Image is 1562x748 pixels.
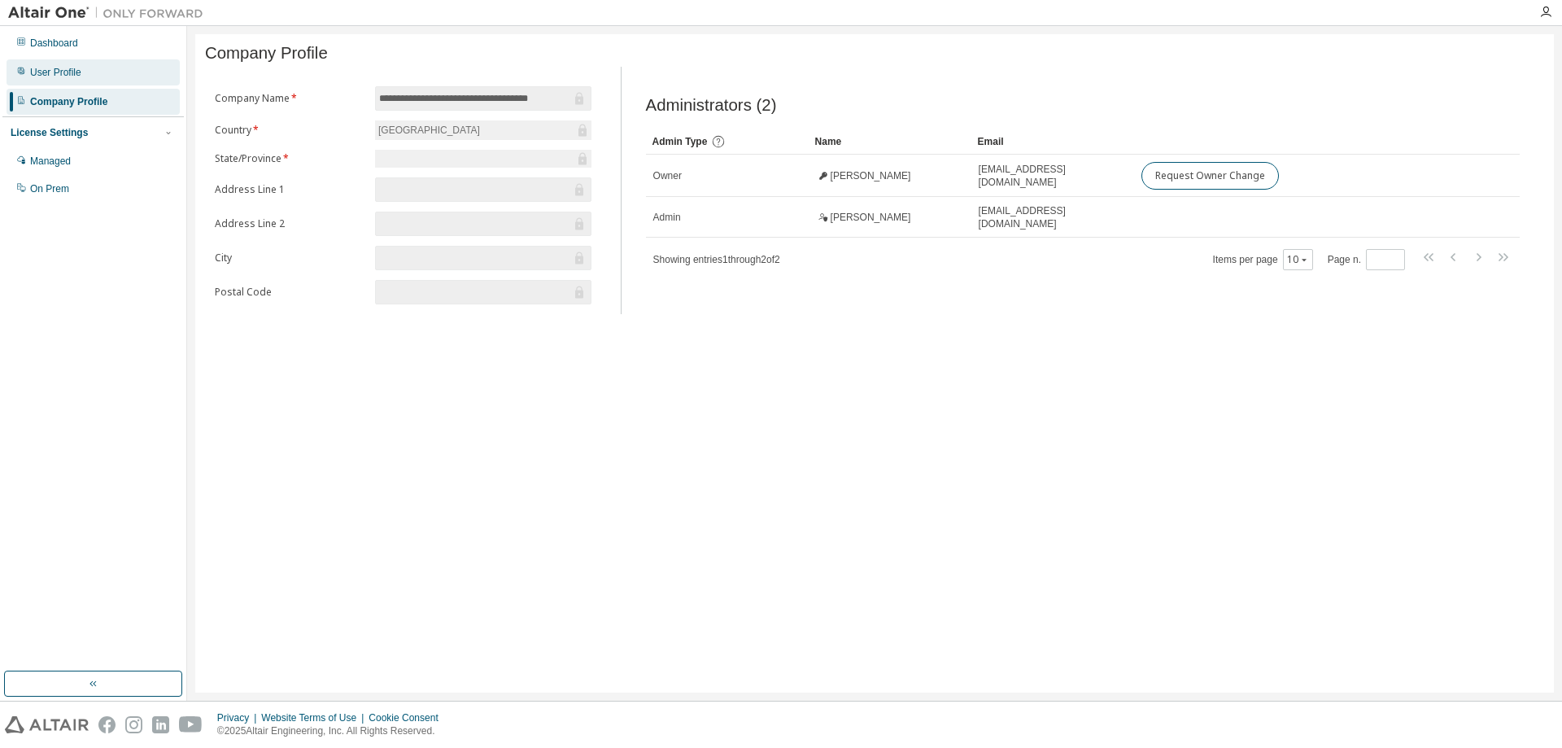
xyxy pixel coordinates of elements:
[978,129,1128,155] div: Email
[979,163,1127,189] span: [EMAIL_ADDRESS][DOMAIN_NAME]
[646,96,777,115] span: Administrators (2)
[179,716,203,733] img: youtube.svg
[205,44,328,63] span: Company Profile
[215,124,365,137] label: Country
[30,155,71,168] div: Managed
[1287,253,1309,266] button: 10
[1213,249,1313,270] span: Items per page
[979,204,1127,230] span: [EMAIL_ADDRESS][DOMAIN_NAME]
[1141,162,1279,190] button: Request Owner Change
[215,286,365,299] label: Postal Code
[376,121,482,139] div: [GEOGRAPHIC_DATA]
[217,711,261,724] div: Privacy
[653,169,682,182] span: Owner
[375,120,591,140] div: [GEOGRAPHIC_DATA]
[653,211,681,224] span: Admin
[125,716,142,733] img: instagram.svg
[30,66,81,79] div: User Profile
[152,716,169,733] img: linkedin.svg
[8,5,212,21] img: Altair One
[30,182,69,195] div: On Prem
[831,211,911,224] span: [PERSON_NAME]
[215,152,365,165] label: State/Province
[831,169,911,182] span: [PERSON_NAME]
[1328,249,1405,270] span: Page n.
[815,129,965,155] div: Name
[261,711,369,724] div: Website Terms of Use
[653,254,780,265] span: Showing entries 1 through 2 of 2
[11,126,88,139] div: License Settings
[30,37,78,50] div: Dashboard
[217,724,448,738] p: © 2025 Altair Engineering, Inc. All Rights Reserved.
[30,95,107,108] div: Company Profile
[215,183,365,196] label: Address Line 1
[652,136,708,147] span: Admin Type
[215,217,365,230] label: Address Line 2
[98,716,116,733] img: facebook.svg
[215,92,365,105] label: Company Name
[369,711,447,724] div: Cookie Consent
[215,252,365,265] label: City
[5,716,89,733] img: altair_logo.svg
